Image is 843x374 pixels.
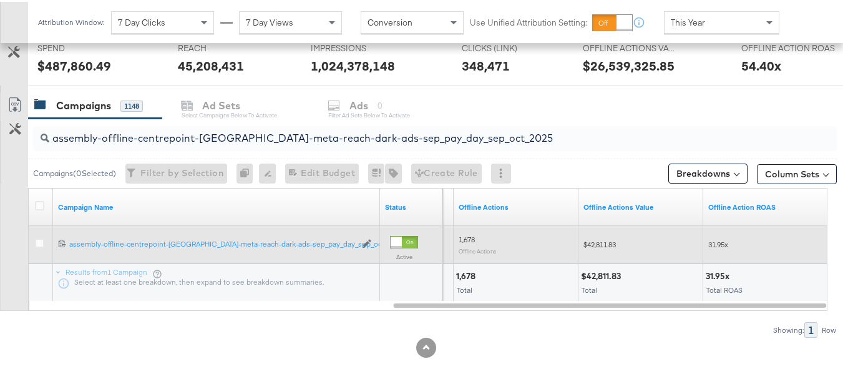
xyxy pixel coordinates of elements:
div: 45,208,431 [178,55,244,73]
div: Campaigns ( 0 Selected) [33,166,116,177]
a: Offline Actions. [583,200,698,210]
div: assembly-offline-centrepoint-[GEOGRAPHIC_DATA]-meta-reach-dark-ads-sep_pay_day_sep_oct_2025 [69,237,356,247]
div: 1,678 [456,268,479,280]
div: Campaigns [56,97,111,111]
label: Use Unified Attribution Setting: [470,15,587,27]
span: IMPRESSIONS [311,41,404,52]
span: Conversion [368,15,412,26]
button: Column Sets [757,162,837,182]
span: 1,678 [459,233,475,242]
div: 1,024,378,148 [311,55,395,73]
div: 348,471 [462,55,510,73]
span: Total ROAS [706,283,743,293]
div: $26,539,325.85 [583,55,675,73]
a: Offline Actions. [459,200,573,210]
div: Showing: [772,324,804,333]
a: Shows the current state of your Ad Campaign. [385,200,437,210]
div: 31.95x [706,268,733,280]
div: $42,811.83 [581,268,625,280]
label: Active [390,251,418,259]
input: Search Campaigns by Name, ID or Objective [49,119,766,144]
div: 0 [236,162,259,182]
span: 7 Day Views [246,15,293,26]
span: 7 Day Clicks [118,15,165,26]
a: Your campaign name. [58,200,375,210]
div: Row [821,324,837,333]
button: Breakdowns [668,162,748,182]
span: SPEND [37,41,131,52]
a: Offline Actions. [708,200,823,210]
span: CLICKS (LINK) [462,41,555,52]
span: Total [582,283,597,293]
div: 1148 [120,99,143,110]
span: This Year [671,15,705,26]
span: OFFLINE ACTIONS VALUE [583,41,676,52]
span: OFFLINE ACTION ROAS [741,41,835,52]
span: 31.95x [708,238,728,247]
a: assembly-offline-centrepoint-[GEOGRAPHIC_DATA]-meta-reach-dark-ads-sep_pay_day_sep_oct_2025 [69,237,356,248]
div: Attribution Window: [37,16,105,25]
div: 1 [804,320,817,336]
span: REACH [178,41,271,52]
div: $487,860.49 [37,55,111,73]
span: Total [457,283,472,293]
span: $42,811.83 [583,238,616,247]
sub: Offline Actions [459,245,497,253]
div: 54.40x [741,55,781,73]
